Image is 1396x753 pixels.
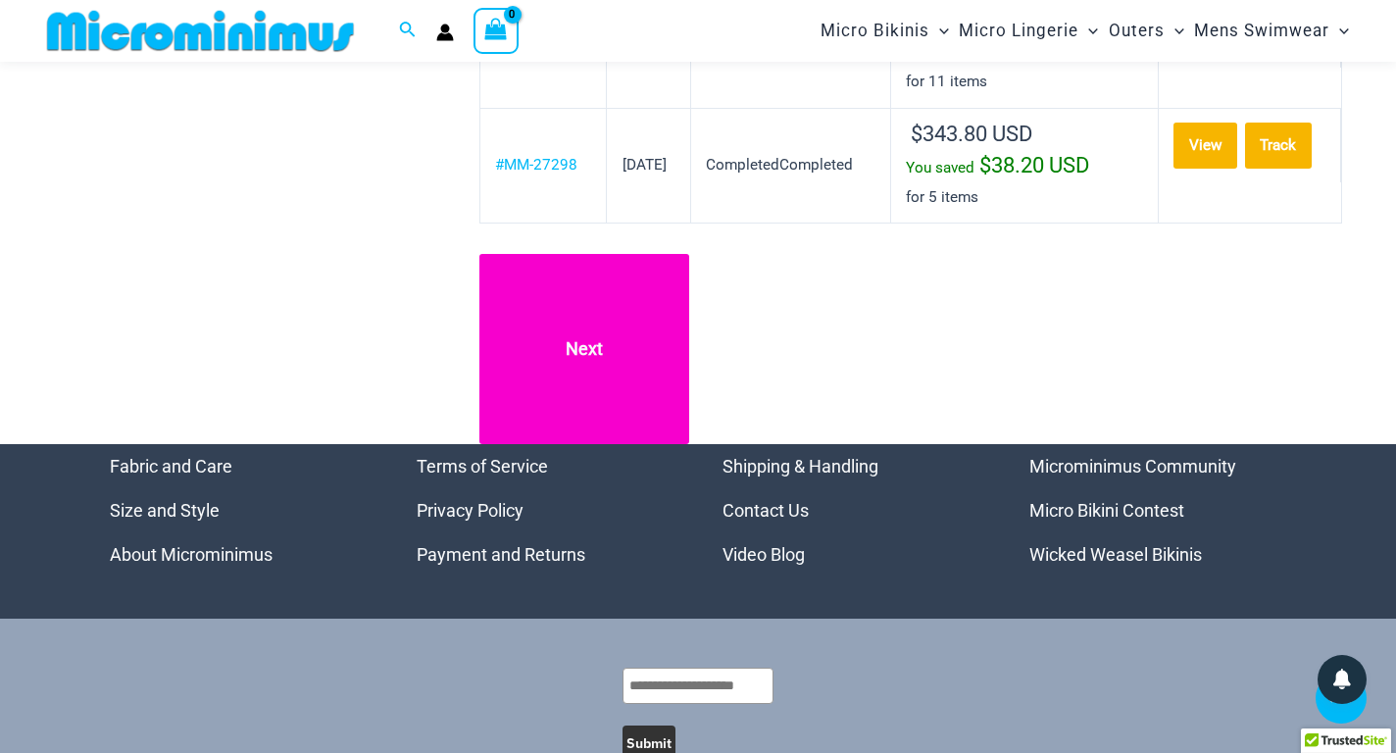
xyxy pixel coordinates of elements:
[110,456,232,477] a: Fabric and Care
[417,544,585,565] a: Payment and Returns
[479,254,689,444] a: Next
[1029,456,1236,477] a: Microminimus Community
[110,544,273,565] a: About Microminimus
[979,153,1089,177] span: 38.20 USD
[911,122,922,146] span: $
[110,500,220,521] a: Size and Style
[1109,6,1165,56] span: Outers
[399,19,417,43] a: Search icon link
[929,6,949,56] span: Menu Toggle
[1029,500,1184,521] a: Micro Bikini Contest
[1194,6,1329,56] span: Mens Swimwear
[1173,123,1237,168] a: View order MM-27298
[1104,6,1189,56] a: OutersMenu ToggleMenu Toggle
[1245,123,1312,168] a: Track order number MM-27298
[979,153,991,177] span: $
[911,122,1032,146] span: 343.80 USD
[39,9,362,53] img: MM SHOP LOGO FLAT
[821,6,929,56] span: Micro Bikinis
[959,6,1078,56] span: Micro Lingerie
[891,108,1159,224] td: for 5 items
[474,8,519,53] a: View Shopping Cart, empty
[417,456,548,477] a: Terms of Service
[623,156,667,174] time: [DATE]
[723,444,980,577] aside: Footer Widget 3
[417,444,674,577] nav: Menu
[417,444,674,577] aside: Footer Widget 2
[979,38,991,63] span: $
[110,444,368,577] aside: Footer Widget 1
[723,444,980,577] nav: Menu
[954,6,1103,56] a: Micro LingerieMenu ToggleMenu Toggle
[417,500,523,521] a: Privacy Policy
[1029,444,1287,577] aside: Footer Widget 4
[1029,444,1287,577] nav: Menu
[1078,6,1098,56] span: Menu Toggle
[1165,6,1184,56] span: Menu Toggle
[1029,544,1202,565] a: Wicked Weasel Bikinis
[813,3,1357,59] nav: Site Navigation
[495,156,577,174] a: View order number MM-27298
[1329,6,1349,56] span: Menu Toggle
[691,108,891,224] td: CompletedCompleted
[723,500,809,521] a: Contact Us
[1189,6,1354,56] a: Mens SwimwearMenu ToggleMenu Toggle
[723,544,805,565] a: Video Blog
[436,24,454,41] a: Account icon link
[723,456,878,477] a: Shipping & Handling
[979,38,1072,63] span: 249 USD
[110,444,368,577] nav: Menu
[816,6,954,56] a: Micro BikinisMenu ToggleMenu Toggle
[906,151,1143,183] div: You saved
